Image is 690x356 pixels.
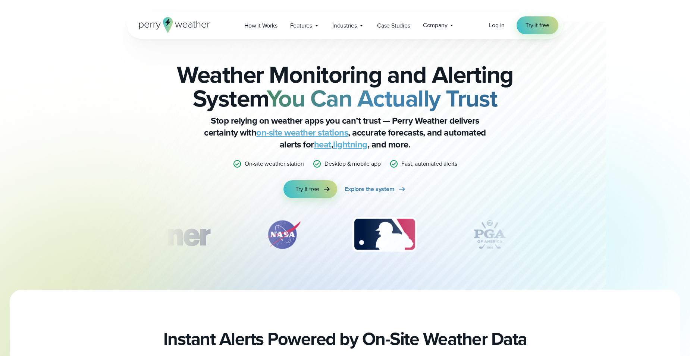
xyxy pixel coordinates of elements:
[267,81,498,116] strong: You Can Actually Trust
[115,216,221,253] img: Turner-Construction_1.svg
[196,115,494,150] p: Stop relying on weather apps you can’t trust — Perry Weather delivers certainty with , accurate f...
[257,216,309,253] div: 2 of 12
[257,216,309,253] img: NASA.svg
[489,21,505,30] a: Log in
[324,159,380,168] p: Desktop & mobile app
[290,21,312,30] span: Features
[345,216,424,253] img: MLB.svg
[371,18,417,33] a: Case Studies
[489,21,505,29] span: Log in
[332,21,357,30] span: Industries
[345,216,424,253] div: 3 of 12
[401,159,457,168] p: Fast, automated alerts
[345,185,394,194] span: Explore the system
[238,18,284,33] a: How it Works
[115,216,221,253] div: 1 of 12
[460,216,520,253] img: PGA.svg
[314,138,331,151] a: heat
[283,180,337,198] a: Try it free
[345,180,406,198] a: Explore the system
[245,159,304,168] p: On-site weather station
[256,126,348,139] a: on-site weather stations
[526,21,549,30] span: Try it free
[244,21,277,30] span: How it Works
[295,185,319,194] span: Try it free
[333,138,367,151] a: lightning
[163,328,527,349] h2: Instant Alerts Powered by On-Site Weather Data
[460,216,520,253] div: 4 of 12
[517,16,558,34] a: Try it free
[164,63,526,110] h2: Weather Monitoring and Alerting System
[423,21,448,30] span: Company
[164,216,526,257] div: slideshow
[377,21,410,30] span: Case Studies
